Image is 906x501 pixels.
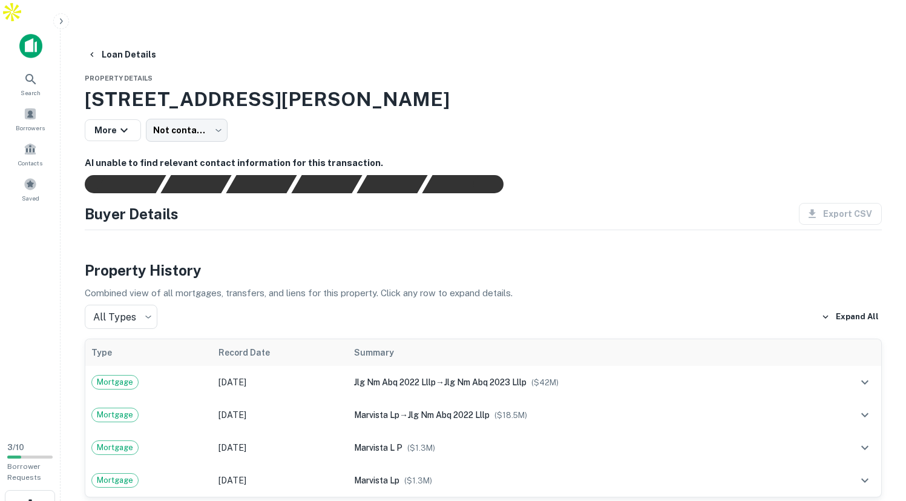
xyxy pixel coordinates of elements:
span: ($ 1.3M ) [404,476,432,485]
div: → [354,376,805,389]
button: More [85,119,141,141]
div: → [354,408,805,422]
button: Expand All [818,308,882,326]
td: [DATE] [212,366,349,399]
div: All Types [85,305,157,329]
button: expand row [855,470,875,491]
span: 3 / 10 [7,443,24,452]
td: [DATE] [212,431,349,464]
span: ($ 42M ) [531,378,559,387]
span: jlg nm abq 2023 lllp [444,377,527,387]
div: Sending borrower request to AI... [70,175,161,193]
span: jlg nm abq 2022 lllp [408,410,490,420]
span: Borrowers [16,123,45,133]
span: Saved [22,193,39,203]
img: capitalize-icon.png [19,34,42,58]
span: Mortgage [92,474,138,486]
span: Mortgage [92,442,138,454]
th: Summary [348,339,811,366]
div: Not contacted [146,119,228,142]
a: Borrowers [4,102,57,135]
div: Principals found, AI now looking for contact information... [291,175,362,193]
span: Borrower Requests [7,462,41,482]
span: Search [21,88,41,98]
span: ($ 18.5M ) [494,411,527,420]
div: Principals found, still searching for contact information. This may take time... [356,175,427,193]
button: expand row [855,372,875,393]
a: Saved [4,173,57,205]
span: Property Details [85,75,153,82]
td: [DATE] [212,399,349,431]
span: marvista lp [354,410,399,420]
span: Mortgage [92,376,138,388]
h4: Property History [85,259,882,281]
span: ($ 1.3M ) [407,443,435,453]
span: Mortgage [92,409,138,421]
h3: [STREET_ADDRESS][PERSON_NAME] [85,85,882,114]
iframe: Chat Widget [845,404,906,462]
h4: Buyer Details [85,203,179,225]
td: [DATE] [212,464,349,497]
a: Contacts [4,138,57,170]
div: Your request is received and processing... [160,175,231,193]
th: Type [85,339,212,366]
button: Loan Details [82,44,161,65]
th: Record Date [212,339,349,366]
span: marvista l p [354,443,402,453]
h6: AI unable to find relevant contact information for this transaction. [85,156,882,170]
div: Documents found, AI parsing details... [226,175,297,193]
div: AI fulfillment process complete. [422,175,518,193]
span: marvista lp [354,476,399,485]
p: Combined view of all mortgages, transfers, and liens for this property. Click any row to expand d... [85,286,882,300]
span: Contacts [18,158,42,168]
span: jlg nm abq 2022 lllp [354,377,436,387]
a: Search [4,67,57,100]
